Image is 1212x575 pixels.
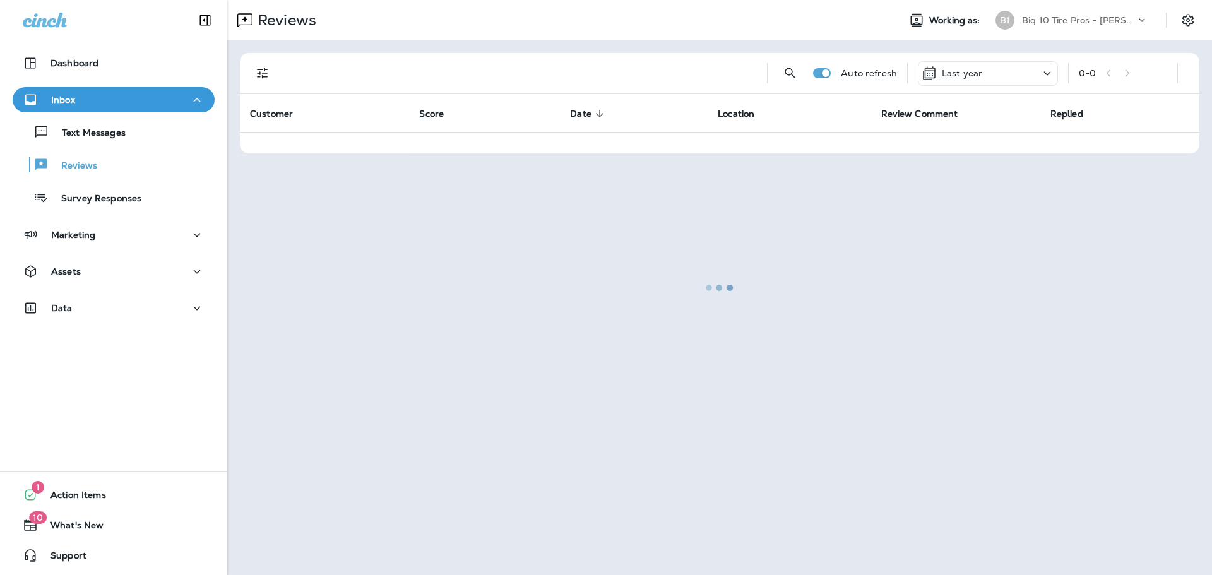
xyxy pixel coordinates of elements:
[13,482,215,507] button: 1Action Items
[13,295,215,321] button: Data
[49,127,126,139] p: Text Messages
[13,87,215,112] button: Inbox
[13,259,215,284] button: Assets
[13,184,215,211] button: Survey Responses
[51,230,95,240] p: Marketing
[13,50,215,76] button: Dashboard
[13,222,215,247] button: Marketing
[51,303,73,313] p: Data
[29,511,47,524] span: 10
[51,266,81,276] p: Assets
[50,58,98,68] p: Dashboard
[38,550,86,566] span: Support
[38,520,104,535] span: What's New
[13,119,215,145] button: Text Messages
[38,490,106,505] span: Action Items
[13,543,215,568] button: Support
[49,160,97,172] p: Reviews
[13,151,215,178] button: Reviews
[51,95,75,105] p: Inbox
[13,513,215,538] button: 10What's New
[32,481,44,494] span: 1
[49,193,141,205] p: Survey Responses
[187,8,223,33] button: Collapse Sidebar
